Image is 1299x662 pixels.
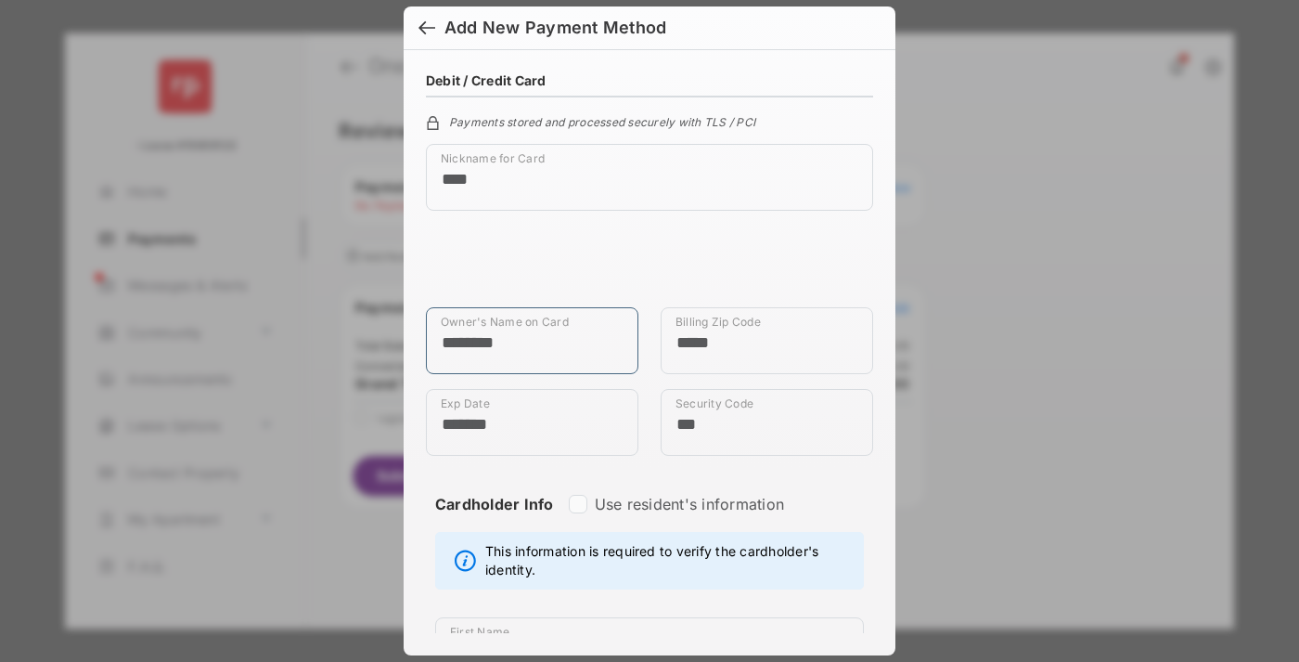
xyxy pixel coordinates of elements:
label: Use resident's information [595,495,784,513]
h4: Debit / Credit Card [426,72,547,88]
span: This information is required to verify the cardholder's identity. [485,542,854,579]
div: Add New Payment Method [444,18,666,38]
div: Payments stored and processed securely with TLS / PCI [426,112,873,129]
iframe: Credit card field [426,226,873,307]
strong: Cardholder Info [435,495,554,547]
